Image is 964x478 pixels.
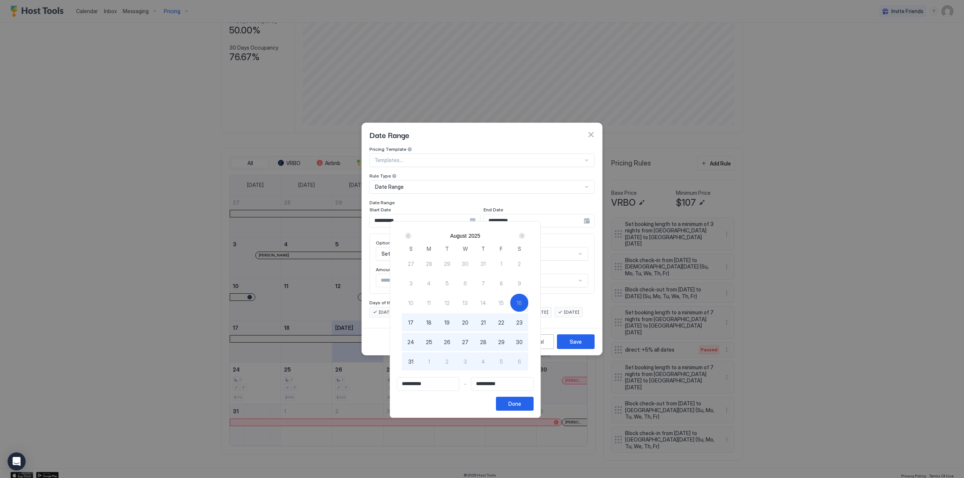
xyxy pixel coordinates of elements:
span: 14 [480,299,486,307]
span: 17 [408,319,413,326]
button: 8 [492,274,510,292]
button: 6 [510,352,528,370]
button: 25 [420,333,438,351]
button: 12 [438,294,456,312]
button: 18 [420,313,438,331]
span: S [518,245,521,253]
span: 7 [482,279,485,287]
button: 21 [474,313,492,331]
span: 10 [408,299,413,307]
span: 3 [464,358,467,366]
span: 28 [426,260,432,268]
button: 20 [456,313,474,331]
button: 30 [510,333,528,351]
button: Done [496,397,534,411]
span: 6 [518,358,521,366]
span: W [463,245,468,253]
span: 2 [445,358,448,366]
span: 26 [444,338,450,346]
button: 15 [492,294,510,312]
button: 4 [420,274,438,292]
span: 4 [481,358,485,366]
span: 27 [462,338,468,346]
span: 27 [408,260,414,268]
button: 6 [456,274,474,292]
span: 22 [498,319,504,326]
button: 26 [438,333,456,351]
button: Next [516,231,526,240]
span: 8 [500,279,503,287]
button: 2025 [468,233,480,239]
button: 4 [474,352,492,370]
button: 30 [456,255,474,273]
button: 9 [510,274,528,292]
button: 29 [492,333,510,351]
button: August [450,233,467,239]
span: 1 [500,260,502,268]
span: 24 [407,338,414,346]
button: 1 [492,255,510,273]
span: 29 [444,260,450,268]
span: 1 [428,358,430,366]
button: 1 [420,352,438,370]
button: 10 [402,294,420,312]
span: 13 [462,299,468,307]
button: 27 [456,333,474,351]
button: 22 [492,313,510,331]
span: T [481,245,485,253]
span: M [427,245,431,253]
button: 28 [420,255,438,273]
button: 7 [474,274,492,292]
div: Open Intercom Messenger [8,452,26,470]
span: 23 [516,319,523,326]
span: S [409,245,413,253]
span: 12 [445,299,450,307]
button: 5 [492,352,510,370]
span: 16 [517,299,522,307]
span: 30 [516,338,523,346]
span: 2 [518,260,521,268]
span: 19 [444,319,450,326]
span: 20 [462,319,468,326]
button: 17 [402,313,420,331]
span: 11 [427,299,431,307]
button: 13 [456,294,474,312]
span: 15 [499,299,504,307]
span: 29 [498,338,505,346]
span: F [500,245,503,253]
span: 30 [462,260,468,268]
span: 5 [500,358,503,366]
button: Prev [404,231,414,240]
span: 31 [480,260,486,268]
span: 9 [518,279,521,287]
span: 21 [481,319,486,326]
span: 25 [426,338,432,346]
span: 5 [445,279,449,287]
button: 16 [510,294,528,312]
button: 11 [420,294,438,312]
button: 28 [474,333,492,351]
button: 31 [402,352,420,370]
span: 4 [427,279,431,287]
button: 2 [510,255,528,273]
input: Input Field [397,378,459,390]
button: 5 [438,274,456,292]
button: 19 [438,313,456,331]
span: 3 [409,279,413,287]
button: 2 [438,352,456,370]
button: 27 [402,255,420,273]
input: Input Field [471,378,533,390]
span: T [445,245,449,253]
span: 6 [464,279,467,287]
span: 28 [480,338,487,346]
button: 23 [510,313,528,331]
button: 31 [474,255,492,273]
div: Done [508,400,521,408]
span: 18 [426,319,432,326]
span: 31 [408,358,413,366]
button: 3 [456,352,474,370]
button: 29 [438,255,456,273]
button: 14 [474,294,492,312]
